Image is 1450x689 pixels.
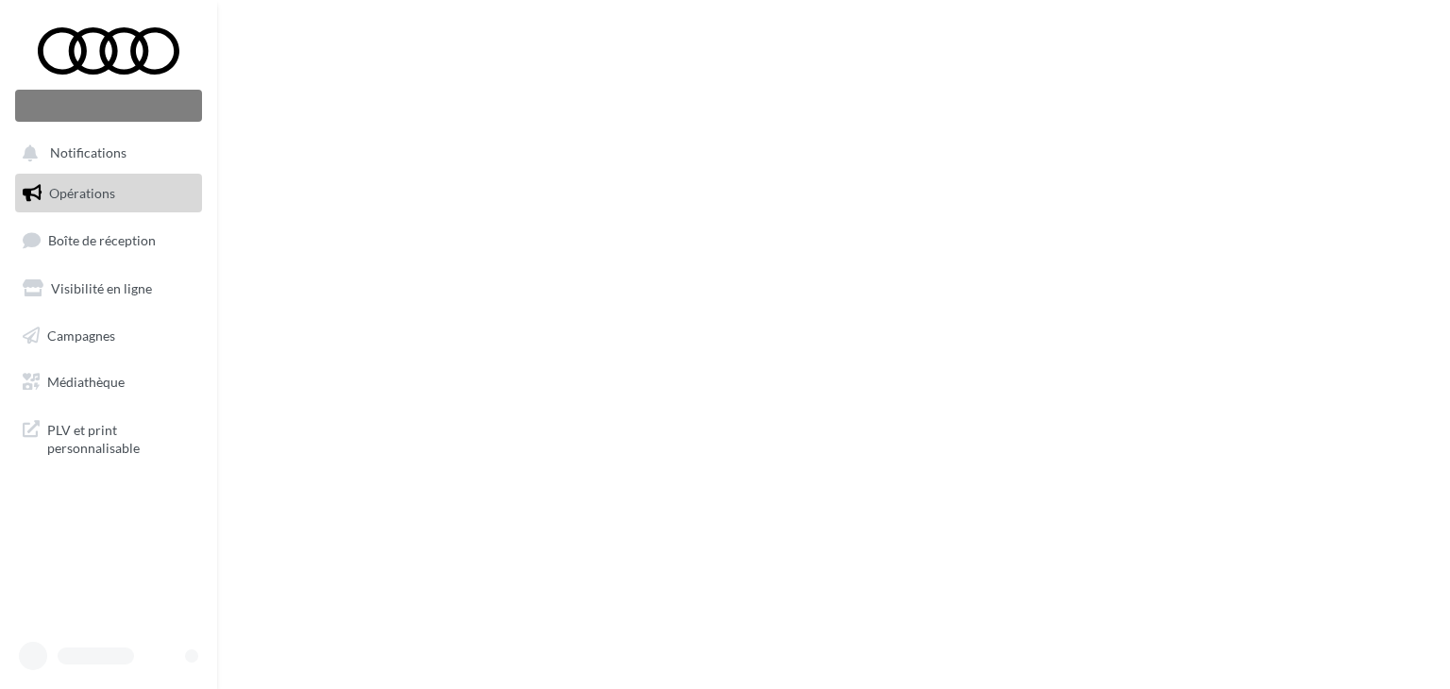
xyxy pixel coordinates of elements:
[11,410,206,465] a: PLV et print personnalisable
[11,269,206,309] a: Visibilité en ligne
[11,362,206,402] a: Médiathèque
[11,174,206,213] a: Opérations
[15,90,202,122] div: Nouvelle campagne
[51,280,152,296] span: Visibilité en ligne
[47,417,194,458] span: PLV et print personnalisable
[50,145,126,161] span: Notifications
[11,316,206,356] a: Campagnes
[47,374,125,390] span: Médiathèque
[48,232,156,248] span: Boîte de réception
[49,185,115,201] span: Opérations
[47,327,115,343] span: Campagnes
[11,220,206,260] a: Boîte de réception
